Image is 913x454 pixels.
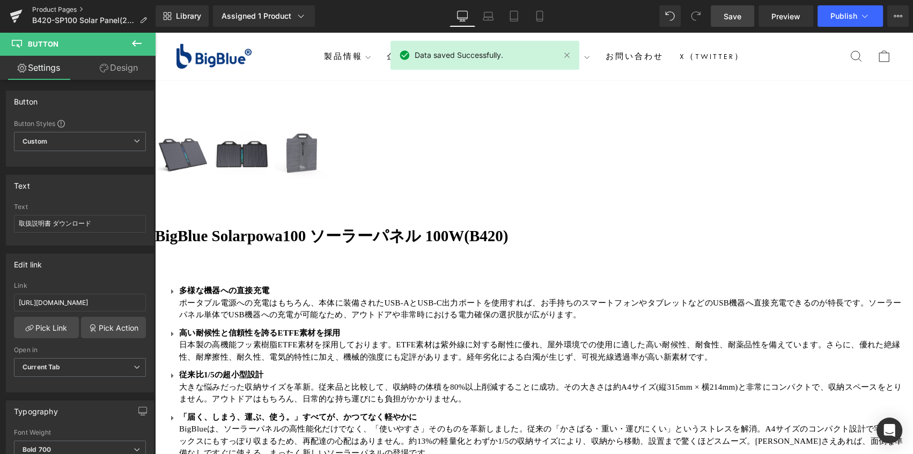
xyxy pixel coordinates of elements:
[14,317,79,338] a: Pick Link
[24,296,185,305] strong: 高い耐候性と信頼性を誇るETFE素材を採用
[156,5,209,27] a: New Library
[517,14,597,34] a: X（Twitter）
[685,5,706,27] button: Redo
[724,11,741,22] span: Save
[659,5,681,27] button: Undo
[24,391,751,427] p: BigBlueは、ソーラーパネルの高性能化だけでなく、「使いやすさ」そのものを革新しました。従来の「かさばる・重い・運びにくい」というストレスを解消。A4サイズのコンパクト設計で宅配ボックスにも...
[14,175,30,190] div: Text
[24,381,262,389] b: 「届く、しまう、運ぶ、使う。」すべてが、かつてなく軽やかに
[24,338,109,347] b: 従来比1/5の超小型設計
[14,91,38,106] div: Button
[224,14,278,34] a: 企業情報
[119,94,173,148] img: BigBlue Solarpowa100 ソーラーパネル 100W(B420)
[14,294,146,311] input: https://your-shop.myshopify.com
[14,203,146,211] div: Text
[14,254,42,269] div: Edit link
[14,401,58,416] div: Typography
[24,307,751,331] p: 日本製の高機能フッ素樹脂ETFE素材を採用しております。ETFE素材は紫外線に対する耐性に優れ、屋外環境での使用に適した高い耐候性、耐食性、耐薬品性を備えています。さらに、優れた絶縁性、耐摩擦性...
[222,11,306,21] div: Assigned 1 Product
[32,5,156,14] a: Product Pages
[23,445,51,453] b: Bold 700
[450,5,475,27] a: Desktop
[759,5,813,27] a: Preview
[830,12,857,20] span: Publish
[887,5,909,27] button: More
[771,11,800,22] span: Preview
[32,16,135,25] span: B420-SP100 Solar Panel(24V)
[818,5,883,27] button: Publish
[97,5,661,43] div: Primary
[278,14,341,34] summary: サポート
[176,11,201,21] span: Library
[81,317,146,338] a: Pick Action
[24,349,751,373] p: 大きな悩みだった収納サイズを革新。従来品と比較して、収納時の体積を80%以上削減することに成功。その大きさは約A4サイズ(縦315mm × 横214mm)と非常にコンパクトで、収納スペースをとり...
[28,40,58,48] span: Button
[475,5,501,27] a: Laptop
[341,14,443,34] summary: 無償回収サービス
[415,49,503,61] span: Data saved Successfully.
[23,137,47,146] b: Custom
[14,119,146,128] div: Button Styles
[60,94,117,151] a: BigBlue Solarpowa100 ソーラーパネル 100W(B420)
[1,94,55,148] img: BigBlue Solarpowa100 ソーラーパネル 100W(B420)
[501,5,527,27] a: Tablet
[14,346,146,354] div: Open in
[14,429,146,436] div: Font Weight
[443,14,517,34] a: お問い合わせ
[14,282,146,289] div: Link
[24,254,114,263] strong: 多様な機器への直接充電
[80,56,158,80] a: Design
[877,418,902,443] div: Open Intercom Messenger
[119,94,176,151] a: BigBlue Solarpowa100 ソーラーパネル 100W(B420)
[1,94,58,151] a: BigBlue Solarpowa100 ソーラーパネル 100W(B420)
[161,14,224,34] summary: 製品情報
[23,363,61,371] b: Current Tab
[60,94,114,148] img: BigBlue Solarpowa100 ソーラーパネル 100W(B420)
[24,265,751,289] p: ポータブル電源への充電はもちろん、本体に装備されたUSB-AとUSB-C出力ポートを使用すれば、お手持ちのスマートフォンやタブレットなどのUSB機器へ直接充電できるのが特長です。ソーラーパネル単...
[527,5,553,27] a: Mobile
